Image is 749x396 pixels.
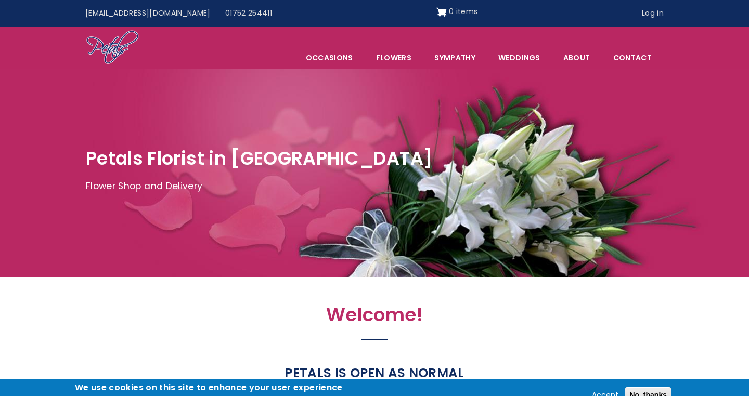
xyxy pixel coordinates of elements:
a: Sympathy [423,47,486,69]
p: Flower Shop and Delivery [86,179,663,194]
span: Occasions [295,47,364,69]
h2: Welcome! [148,304,601,332]
span: Petals Florist in [GEOGRAPHIC_DATA] [86,146,433,171]
a: 01752 254411 [218,4,279,23]
img: Shopping cart [436,4,447,20]
a: Shopping cart 0 items [436,4,478,20]
a: Log in [635,4,671,23]
a: Flowers [365,47,422,69]
strong: PETALS IS OPEN AS NORMAL [285,364,464,382]
img: Home [86,30,139,66]
span: 0 items [449,6,477,17]
h2: We use cookies on this site to enhance your user experience [75,382,343,393]
a: Contact [602,47,663,69]
span: Weddings [487,47,551,69]
a: About [552,47,601,69]
a: [EMAIL_ADDRESS][DOMAIN_NAME] [78,4,218,23]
